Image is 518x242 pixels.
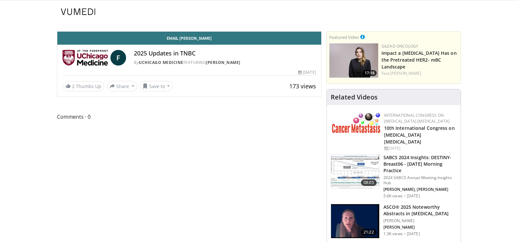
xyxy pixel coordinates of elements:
[57,32,321,45] a: Email [PERSON_NAME]
[289,82,316,90] span: 173 views
[331,204,379,238] img: 3d9d22fd-0cff-4266-94b4-85ed3e18f7c3.150x105_q85_crop-smart_upscale.jpg
[407,231,420,236] p: [DATE]
[110,50,126,66] a: F
[61,8,95,15] img: VuMedi Logo
[381,70,458,76] div: Feat.
[298,69,316,75] div: [DATE]
[383,193,403,199] p: 5.6K views
[381,50,457,70] a: Impact a [MEDICAL_DATA] Has on the Pretreated HER2- mBC Landscape
[63,81,104,91] a: 2 Thumbs Up
[331,155,379,189] img: 8745690b-123d-4c02-82ab-7e27427bd91b.150x105_q85_crop-smart_upscale.jpg
[134,60,316,66] div: By FEATURING
[57,113,322,121] span: Comments 0
[134,50,316,57] h4: 2025 Updates in TNBC
[384,113,450,124] a: International Congress on [MEDICAL_DATA] [MEDICAL_DATA]
[360,33,365,40] a: This is paid for by Gilead Oncology
[381,43,419,49] a: Gilead Oncology
[361,229,377,235] span: 21:22
[206,60,240,65] a: [PERSON_NAME]
[332,113,381,133] img: 6ff8bc22-9509-4454-a4f8-ac79dd3b8976.png.150x105_q85_autocrop_double_scale_upscale_version-0.2.png
[139,60,183,65] a: UChicago Medicine
[390,70,421,76] a: [PERSON_NAME]
[363,70,377,76] span: 17:16
[331,204,457,238] a: 21:22 ASCO® 2025 Noteworthy Abstracts in [MEDICAL_DATA] [PERSON_NAME] [PERSON_NAME] 1.3K views · ...
[331,93,378,101] h4: Related Videos
[72,83,75,89] span: 2
[384,145,455,151] div: [DATE]
[404,193,406,199] div: ·
[383,154,457,174] h3: SABCS 2024 Insights: DESTINY-Breast06 - [DATE] Morning Practice
[329,34,359,40] small: Featured Video
[383,187,457,192] p: Sara Tolaney
[383,204,457,217] h3: ASCO® 2025 Noteworthy Abstracts in [MEDICAL_DATA]
[383,225,457,230] p: Laura Huppert
[107,81,137,91] button: Share
[329,43,378,78] img: 37b1f331-dad8-42d1-a0d6-86d758bc13f3.png.150x105_q85_crop-smart_upscale.png
[140,81,173,91] button: Save to
[329,43,378,78] a: 17:16
[407,193,420,199] p: [DATE]
[331,154,457,199] a: 08:05 SABCS 2024 Insights: DESTINY-Breast06 - [DATE] Morning Practice 2024 SABCS Annual Meeting I...
[383,218,457,223] p: [PERSON_NAME]
[404,231,406,236] div: ·
[384,125,455,145] a: 10th International Congress on [MEDICAL_DATA] [MEDICAL_DATA]
[383,231,403,236] p: 1.3K views
[361,179,377,186] span: 08:05
[383,175,457,186] p: 2024 SABCS Annual Meeting Insights Hub
[63,50,108,66] img: UChicago Medicine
